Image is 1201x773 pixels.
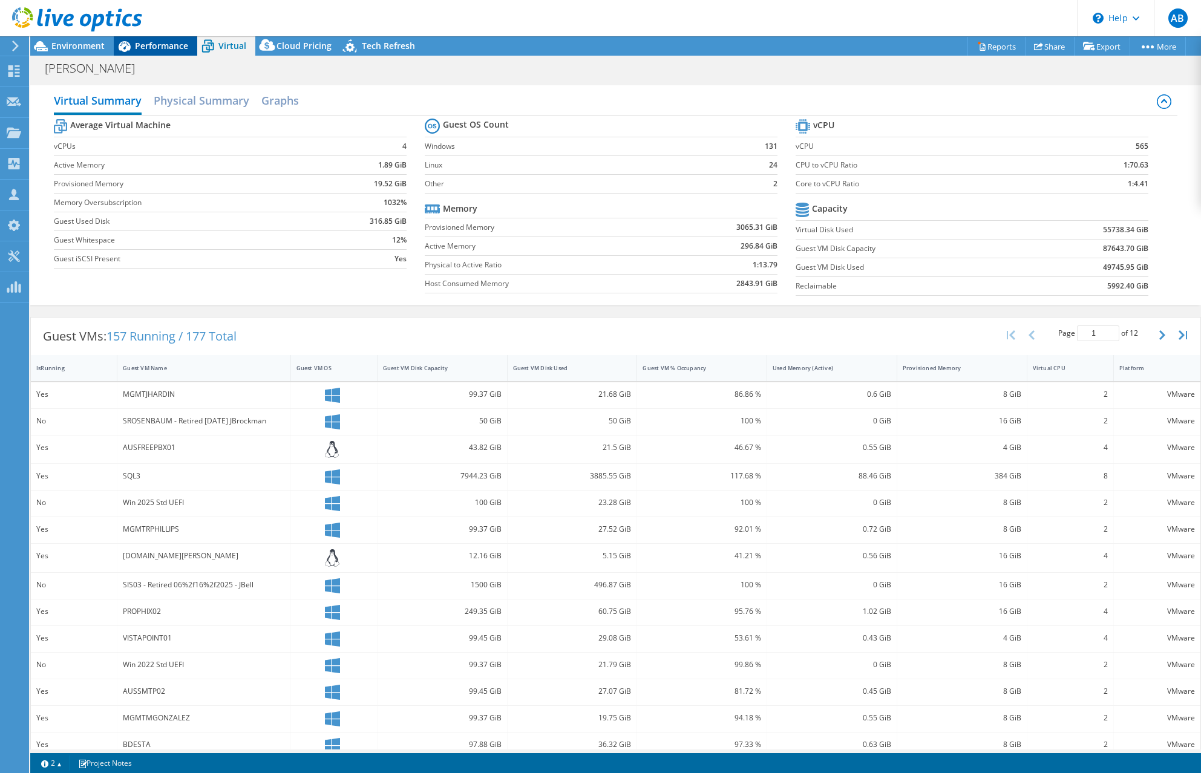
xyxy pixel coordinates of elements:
[383,469,502,483] div: 7944.23 GiB
[36,523,111,536] div: Yes
[903,631,1021,645] div: 4 GiB
[643,414,761,428] div: 100 %
[106,328,237,344] span: 157 Running / 177 Total
[643,549,761,563] div: 41.21 %
[643,658,761,671] div: 99.86 %
[123,605,284,618] div: PROPHIX02
[765,140,777,152] b: 131
[383,441,502,454] div: 43.82 GiB
[1033,441,1108,454] div: 4
[796,159,1056,171] label: CPU to vCPU Ratio
[513,364,617,372] div: Guest VM Disk Used
[36,631,111,645] div: Yes
[773,469,891,483] div: 88.46 GiB
[54,234,322,246] label: Guest Whitespace
[513,578,632,592] div: 496.87 GiB
[261,88,299,113] h2: Graphs
[54,253,322,265] label: Guest iSCSI Present
[643,469,761,483] div: 117.68 %
[796,140,1056,152] label: vCPU
[1033,711,1108,725] div: 2
[1033,685,1108,698] div: 2
[643,685,761,698] div: 81.72 %
[1119,685,1195,698] div: VMware
[1168,8,1188,28] span: AB
[1033,605,1108,618] div: 4
[643,578,761,592] div: 100 %
[773,364,877,372] div: Used Memory (Active)
[513,496,632,509] div: 23.28 GiB
[513,658,632,671] div: 21.79 GiB
[392,234,407,246] b: 12%
[1136,140,1148,152] b: 565
[54,140,322,152] label: vCPUs
[903,496,1021,509] div: 8 GiB
[1033,658,1108,671] div: 2
[54,178,322,190] label: Provisioned Memory
[903,738,1021,751] div: 8 GiB
[796,243,1027,255] label: Guest VM Disk Capacity
[773,685,891,698] div: 0.45 GiB
[1033,364,1093,372] div: Virtual CPU
[425,259,667,271] label: Physical to Active Ratio
[383,685,502,698] div: 99.45 GiB
[36,414,111,428] div: No
[903,578,1021,592] div: 16 GiB
[513,414,632,428] div: 50 GiB
[773,631,891,645] div: 0.43 GiB
[36,738,111,751] div: Yes
[1130,37,1186,56] a: More
[1119,631,1195,645] div: VMware
[443,203,477,215] b: Memory
[513,605,632,618] div: 60.75 GiB
[643,496,761,509] div: 100 %
[36,685,111,698] div: Yes
[773,549,891,563] div: 0.56 GiB
[54,215,322,227] label: Guest Used Disk
[1033,578,1108,592] div: 2
[154,88,249,113] h2: Physical Summary
[903,658,1021,671] div: 8 GiB
[1103,224,1148,236] b: 55738.34 GiB
[1119,658,1195,671] div: VMware
[383,388,502,401] div: 99.37 GiB
[1033,469,1108,483] div: 8
[123,738,284,751] div: BDESTA
[383,523,502,536] div: 99.37 GiB
[383,364,487,372] div: Guest VM Disk Capacity
[773,496,891,509] div: 0 GiB
[773,178,777,190] b: 2
[378,159,407,171] b: 1.89 GiB
[1033,631,1108,645] div: 4
[383,605,502,618] div: 249.35 GiB
[123,711,284,725] div: MGMTMGONZALEZ
[1119,364,1180,372] div: Platform
[513,549,632,563] div: 5.15 GiB
[123,469,284,483] div: SQL3
[513,711,632,725] div: 19.75 GiB
[903,388,1021,401] div: 8 GiB
[643,388,761,401] div: 86.86 %
[513,441,632,454] div: 21.5 GiB
[1033,414,1108,428] div: 2
[1128,178,1148,190] b: 1:4.41
[370,215,407,227] b: 316.85 GiB
[123,496,284,509] div: Win 2025 Std UEFI
[1119,578,1195,592] div: VMware
[741,240,777,252] b: 296.84 GiB
[36,605,111,618] div: Yes
[70,119,171,131] b: Average Virtual Machine
[796,224,1027,236] label: Virtual Disk Used
[796,178,1056,190] label: Core to vCPU Ratio
[36,549,111,563] div: Yes
[1058,325,1138,341] span: Page of
[1033,549,1108,563] div: 4
[1033,388,1108,401] div: 2
[425,221,667,233] label: Provisioned Memory
[383,414,502,428] div: 50 GiB
[123,658,284,671] div: Win 2022 Std UEFI
[1124,159,1148,171] b: 1:70.63
[513,388,632,401] div: 21.68 GiB
[296,364,357,372] div: Guest VM OS
[384,197,407,209] b: 1032%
